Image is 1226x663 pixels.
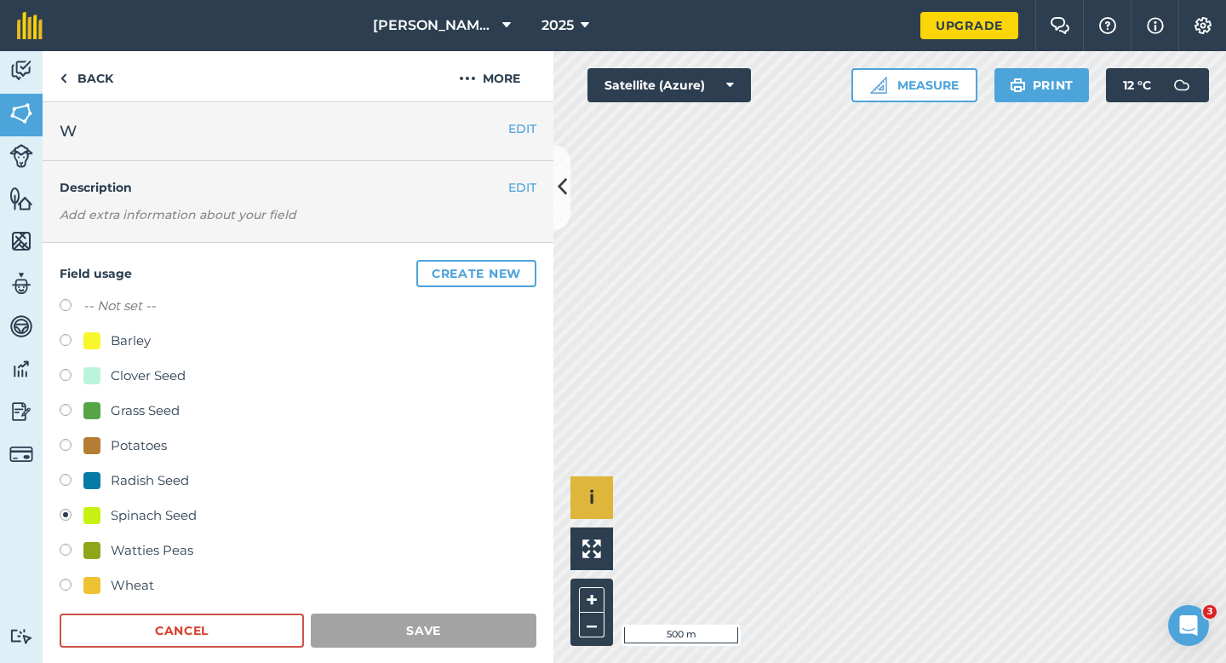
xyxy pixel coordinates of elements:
img: svg+xml;base64,PHN2ZyB4bWxucz0iaHR0cDovL3d3dy53My5vcmcvMjAwMC9zdmciIHdpZHRoPSI5IiBoZWlnaHQ9IjI0Ii... [60,68,67,89]
img: svg+xml;base64,PD94bWwgdmVyc2lvbj0iMS4wIiBlbmNvZGluZz0idXRmLTgiPz4KPCEtLSBHZW5lcmF0b3I6IEFkb2JlIE... [1165,68,1199,102]
div: Wheat [111,575,154,596]
button: + [579,587,604,613]
img: svg+xml;base64,PD94bWwgdmVyc2lvbj0iMS4wIiBlbmNvZGluZz0idXRmLTgiPz4KPCEtLSBHZW5lcmF0b3I6IEFkb2JlIE... [9,399,33,424]
span: 12 ° C [1123,68,1151,102]
div: Barley [111,331,151,351]
label: -- Not set -- [83,296,156,316]
a: Upgrade [920,12,1018,39]
span: 3 [1203,605,1217,619]
img: svg+xml;base64,PHN2ZyB4bWxucz0iaHR0cDovL3d3dy53My5vcmcvMjAwMC9zdmciIHdpZHRoPSIyMCIgaGVpZ2h0PSIyNC... [459,68,476,89]
button: EDIT [508,119,536,138]
button: Measure [851,68,977,102]
img: Two speech bubbles overlapping with the left bubble in the forefront [1050,17,1070,34]
div: Clover Seed [111,366,186,386]
img: svg+xml;base64,PD94bWwgdmVyc2lvbj0iMS4wIiBlbmNvZGluZz0idXRmLTgiPz4KPCEtLSBHZW5lcmF0b3I6IEFkb2JlIE... [9,628,33,644]
span: W [60,119,77,143]
img: fieldmargin Logo [17,12,43,39]
img: svg+xml;base64,PHN2ZyB4bWxucz0iaHR0cDovL3d3dy53My5vcmcvMjAwMC9zdmciIHdpZHRoPSI1NiIgaGVpZ2h0PSI2MC... [9,186,33,211]
iframe: Intercom live chat [1168,605,1209,646]
div: Grass Seed [111,401,180,421]
button: More [426,51,553,101]
img: svg+xml;base64,PHN2ZyB4bWxucz0iaHR0cDovL3d3dy53My5vcmcvMjAwMC9zdmciIHdpZHRoPSIxOSIgaGVpZ2h0PSIyNC... [1010,75,1026,95]
button: EDIT [508,178,536,197]
img: Ruler icon [870,77,887,94]
img: svg+xml;base64,PHN2ZyB4bWxucz0iaHR0cDovL3d3dy53My5vcmcvMjAwMC9zdmciIHdpZHRoPSI1NiIgaGVpZ2h0PSI2MC... [9,101,33,126]
img: svg+xml;base64,PHN2ZyB4bWxucz0iaHR0cDovL3d3dy53My5vcmcvMjAwMC9zdmciIHdpZHRoPSI1NiIgaGVpZ2h0PSI2MC... [9,228,33,254]
span: [PERSON_NAME] & Sons Farming [373,15,496,36]
img: svg+xml;base64,PD94bWwgdmVyc2lvbj0iMS4wIiBlbmNvZGluZz0idXRmLTgiPz4KPCEtLSBHZW5lcmF0b3I6IEFkb2JlIE... [9,271,33,297]
div: Potatoes [111,435,167,456]
img: svg+xml;base64,PD94bWwgdmVyc2lvbj0iMS4wIiBlbmNvZGluZz0idXRmLTgiPz4KPCEtLSBHZW5lcmF0b3I6IEFkb2JlIE... [9,442,33,466]
h4: Field usage [60,260,536,287]
button: Cancel [60,614,304,648]
img: svg+xml;base64,PD94bWwgdmVyc2lvbj0iMS4wIiBlbmNvZGluZz0idXRmLTgiPz4KPCEtLSBHZW5lcmF0b3I6IEFkb2JlIE... [9,144,33,168]
div: Radish Seed [111,470,189,491]
button: Print [994,68,1090,102]
img: A question mark icon [1097,17,1118,34]
button: Save [311,614,536,648]
img: svg+xml;base64,PHN2ZyB4bWxucz0iaHR0cDovL3d3dy53My5vcmcvMjAwMC9zdmciIHdpZHRoPSIxNyIgaGVpZ2h0PSIxNy... [1147,15,1164,36]
span: i [589,487,594,508]
button: Satellite (Azure) [587,68,751,102]
div: Watties Peas [111,540,193,561]
em: Add extra information about your field [60,207,296,222]
img: svg+xml;base64,PD94bWwgdmVyc2lvbj0iMS4wIiBlbmNvZGluZz0idXRmLTgiPz4KPCEtLSBHZW5lcmF0b3I6IEFkb2JlIE... [9,58,33,84]
button: – [579,613,604,637]
img: svg+xml;base64,PD94bWwgdmVyc2lvbj0iMS4wIiBlbmNvZGluZz0idXRmLTgiPz4KPCEtLSBHZW5lcmF0b3I6IEFkb2JlIE... [9,314,33,339]
button: 12 °C [1106,68,1209,102]
img: Four arrows, one pointing top left, one top right, one bottom right and the last bottom left [582,539,601,558]
img: svg+xml;base64,PD94bWwgdmVyc2lvbj0iMS4wIiBlbmNvZGluZz0idXRmLTgiPz4KPCEtLSBHZW5lcmF0b3I6IEFkb2JlIE... [9,356,33,382]
button: Create new [416,260,536,287]
img: A cog icon [1193,17,1213,34]
button: i [570,476,613,519]
h4: Description [60,178,536,197]
span: 2025 [541,15,574,36]
div: Spinach Seed [111,505,197,526]
a: Back [43,51,130,101]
